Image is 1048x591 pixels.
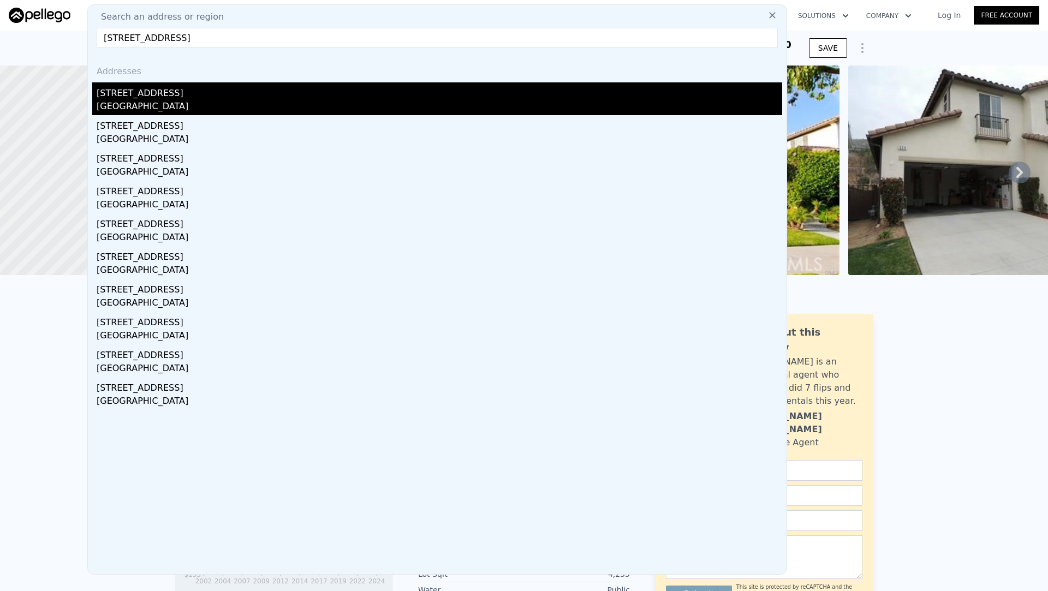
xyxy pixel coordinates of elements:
[330,577,347,585] tspan: 2019
[97,148,782,165] div: [STREET_ADDRESS]
[97,344,782,362] div: [STREET_ADDRESS]
[741,325,862,355] div: Ask about this property
[92,10,224,23] span: Search an address or region
[311,577,327,585] tspan: 2017
[97,213,782,231] div: [STREET_ADDRESS]
[851,37,873,59] button: Show Options
[97,312,782,329] div: [STREET_ADDRESS]
[97,28,778,47] input: Enter an address, city, region, neighborhood or zip code
[97,279,782,296] div: [STREET_ADDRESS]
[97,165,782,181] div: [GEOGRAPHIC_DATA]
[97,198,782,213] div: [GEOGRAPHIC_DATA]
[741,355,862,408] div: [PERSON_NAME] is an active local agent who personally did 7 flips and bought 3 rentals this year.
[272,577,289,585] tspan: 2012
[97,100,782,115] div: [GEOGRAPHIC_DATA]
[809,38,847,58] button: SAVE
[184,571,201,578] tspan: $133
[97,329,782,344] div: [GEOGRAPHIC_DATA]
[97,246,782,264] div: [STREET_ADDRESS]
[858,6,920,26] button: Company
[741,410,862,436] div: [PERSON_NAME] [PERSON_NAME]
[368,577,385,585] tspan: 2024
[234,577,251,585] tspan: 2007
[97,264,782,279] div: [GEOGRAPHIC_DATA]
[97,231,782,246] div: [GEOGRAPHIC_DATA]
[97,133,782,148] div: [GEOGRAPHIC_DATA]
[195,577,212,585] tspan: 2002
[9,8,70,23] img: Pellego
[97,181,782,198] div: [STREET_ADDRESS]
[253,577,270,585] tspan: 2009
[97,82,782,100] div: [STREET_ADDRESS]
[789,6,858,26] button: Solutions
[925,10,974,21] a: Log In
[97,395,782,410] div: [GEOGRAPHIC_DATA]
[97,377,782,395] div: [STREET_ADDRESS]
[92,56,782,82] div: Addresses
[215,577,231,585] tspan: 2004
[97,362,782,377] div: [GEOGRAPHIC_DATA]
[97,115,782,133] div: [STREET_ADDRESS]
[291,577,308,585] tspan: 2014
[97,296,782,312] div: [GEOGRAPHIC_DATA]
[974,6,1039,25] a: Free Account
[349,577,366,585] tspan: 2022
